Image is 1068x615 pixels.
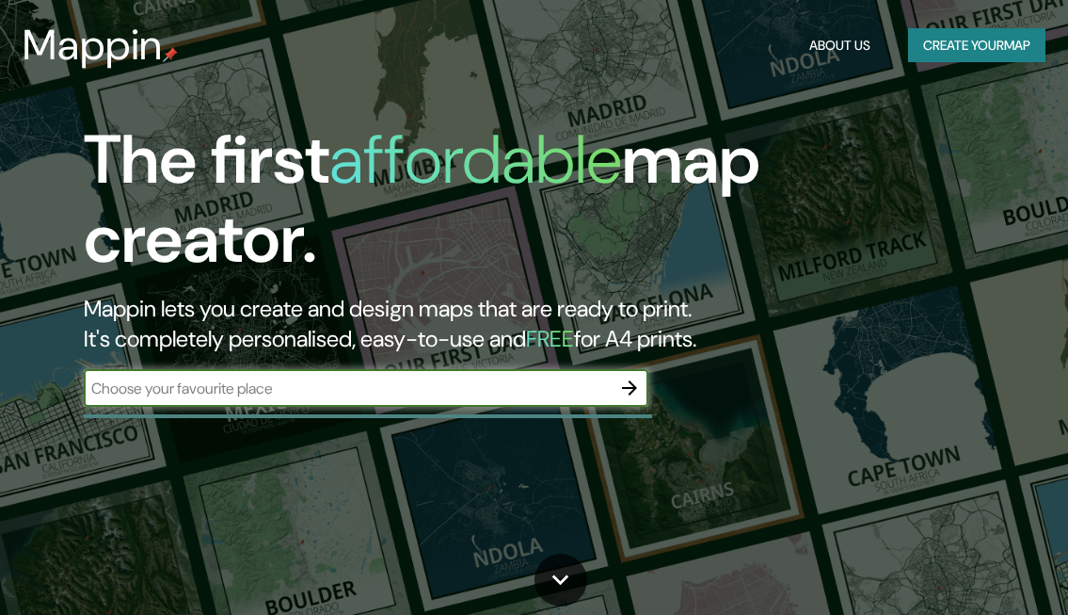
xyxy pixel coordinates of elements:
h3: Mappin [23,21,163,70]
h1: The first map creator. [84,121,938,294]
iframe: Help widget launcher [901,542,1047,594]
input: Choose your favourite place [84,378,611,399]
h1: affordable [329,116,622,203]
img: mappin-pin [163,47,178,62]
button: About Us [802,28,878,63]
button: Create yourmap [908,28,1045,63]
h2: Mappin lets you create and design maps that are ready to print. It's completely personalised, eas... [84,294,938,354]
h5: FREE [526,324,574,353]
